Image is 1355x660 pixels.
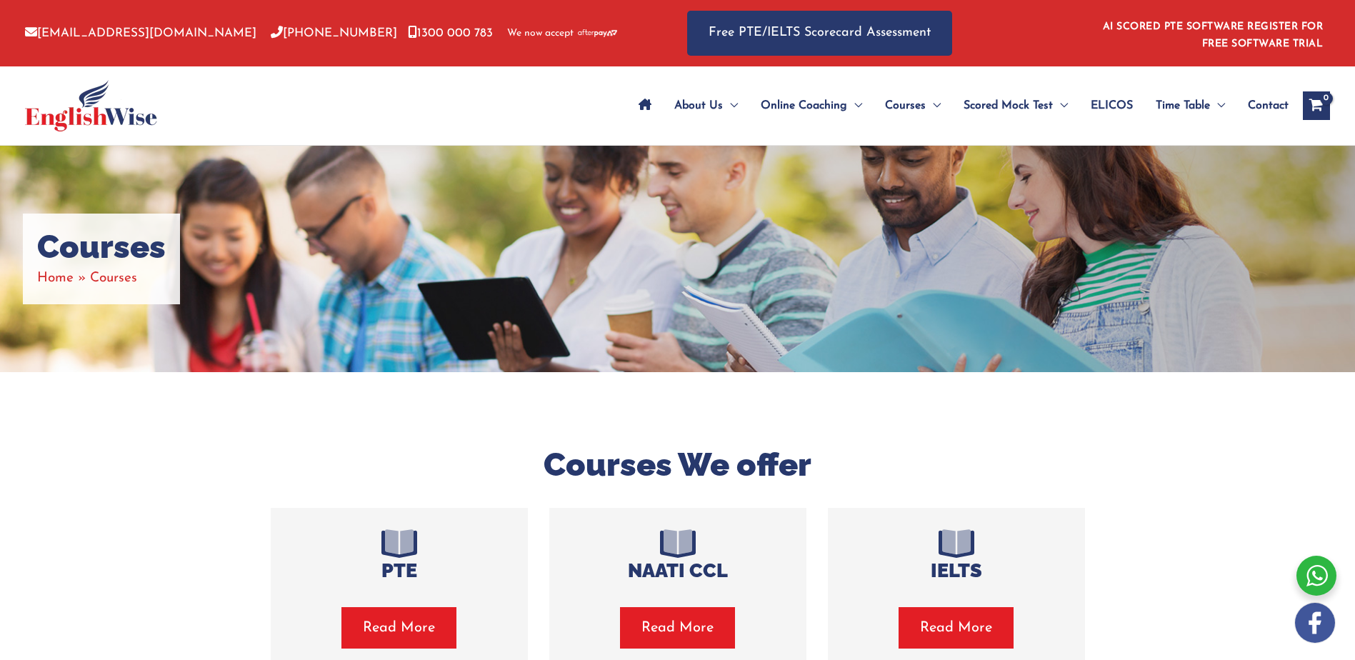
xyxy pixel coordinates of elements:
[25,80,157,131] img: cropped-ew-logo
[641,618,714,638] span: Read More
[627,81,1289,131] nav: Site Navigation: Main Menu
[1303,91,1330,120] a: View Shopping Cart, empty
[687,11,952,56] a: Free PTE/IELTS Scorecard Assessment
[1236,81,1289,131] a: Contact
[663,81,749,131] a: About UsMenu Toggle
[260,444,1096,486] h2: Courses We offer
[292,559,506,582] h4: PTE
[849,559,1064,582] h4: IELTS
[1079,81,1144,131] a: ELICOS
[723,81,738,131] span: Menu Toggle
[37,228,166,266] h1: Courses
[847,81,862,131] span: Menu Toggle
[571,559,785,582] h4: NAATI CCL
[1053,81,1068,131] span: Menu Toggle
[1210,81,1225,131] span: Menu Toggle
[1156,81,1210,131] span: Time Table
[952,81,1079,131] a: Scored Mock TestMenu Toggle
[899,607,1014,649] button: Read More
[408,27,493,39] a: 1300 000 783
[874,81,952,131] a: CoursesMenu Toggle
[1103,21,1324,49] a: AI SCORED PTE SOFTWARE REGISTER FOR FREE SOFTWARE TRIAL
[920,618,992,638] span: Read More
[926,81,941,131] span: Menu Toggle
[620,607,735,649] button: Read More
[1094,10,1330,56] aside: Header Widget 1
[37,266,166,290] nav: Breadcrumbs
[1248,81,1289,131] span: Contact
[761,81,847,131] span: Online Coaching
[749,81,874,131] a: Online CoachingMenu Toggle
[25,27,256,39] a: [EMAIL_ADDRESS][DOMAIN_NAME]
[1091,81,1133,131] span: ELICOS
[885,81,926,131] span: Courses
[90,271,137,285] span: Courses
[363,618,435,638] span: Read More
[674,81,723,131] span: About Us
[507,26,574,41] span: We now accept
[1295,603,1335,643] img: white-facebook.png
[341,607,456,649] button: Read More
[1144,81,1236,131] a: Time TableMenu Toggle
[37,271,74,285] a: Home
[964,81,1053,131] span: Scored Mock Test
[578,29,617,37] img: Afterpay-Logo
[271,27,397,39] a: [PHONE_NUMBER]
